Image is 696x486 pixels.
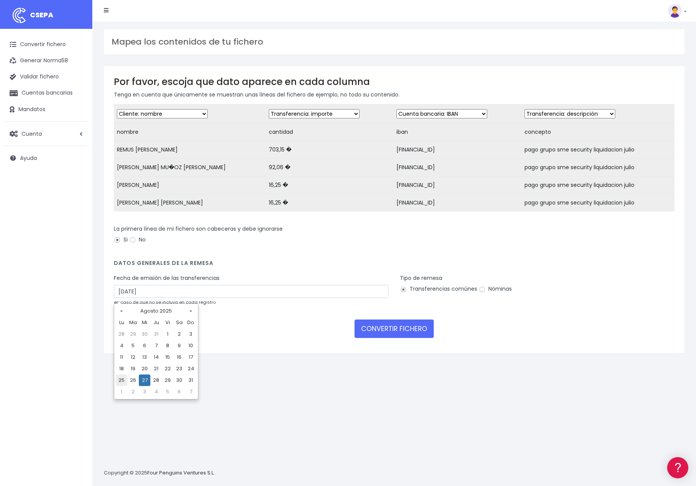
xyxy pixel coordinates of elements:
[114,141,266,159] td: REMUS [PERSON_NAME]
[10,6,29,25] img: logo
[4,37,88,53] a: Convertir fichero
[150,340,162,351] td: 7
[114,225,283,233] label: La primera línea de mi fichero son cabeceras y debe ignorarse
[106,221,148,229] a: POWERED BY ENCHANT
[116,374,127,386] td: 25
[400,274,442,282] label: Tipo de remesa
[393,194,521,212] td: [FINANCIAL_ID]
[162,317,173,328] th: Vi
[30,10,53,20] span: CSEPA
[4,85,88,101] a: Cuentas bancarias
[8,85,146,92] div: Convertir ficheros
[4,126,88,142] a: Cuenta
[139,351,150,363] td: 13
[8,65,146,77] a: Información general
[116,317,127,328] th: Lu
[114,274,220,282] label: Fecha de emisión de las transferencias
[114,76,674,87] h3: Por favor, escoja que dato aparece en cada columna
[114,260,674,270] h4: Datos generales de la remesa
[185,305,196,317] th: »
[127,340,139,351] td: 5
[521,159,674,176] td: pago grupo sme security liquidacion julio
[173,351,185,363] td: 16
[114,194,266,212] td: [PERSON_NAME] [PERSON_NAME]
[173,317,185,328] th: Sa
[4,53,88,69] a: Generar Norma58
[4,102,88,118] a: Mandatos
[22,130,42,137] span: Cuenta
[185,363,196,374] td: 24
[139,363,150,374] td: 20
[127,351,139,363] td: 12
[521,176,674,194] td: pago grupo sme security liquidacion julio
[8,121,146,133] a: Videotutoriales
[116,305,127,317] th: «
[139,386,150,398] td: 3
[114,299,216,305] small: en caso de que no se incluya en cada registro
[479,285,512,293] label: Nóminas
[114,159,266,176] td: [PERSON_NAME] MU�OZ [PERSON_NAME]
[8,206,146,219] button: Contáctanos
[521,141,674,159] td: pago grupo sme security liquidacion julio
[8,97,146,109] a: Formatos
[185,328,196,340] td: 3
[139,317,150,328] th: Mi
[185,386,196,398] td: 7
[266,123,394,141] td: cantidad
[355,320,434,338] button: CONVERTIR FICHERO
[266,194,394,212] td: 16,25 �
[127,317,139,328] th: Ma
[266,176,394,194] td: 16,25 �
[129,236,146,244] label: No
[4,150,88,166] a: Ayuda
[8,185,146,192] div: Programadores
[150,363,162,374] td: 21
[393,176,521,194] td: [FINANCIAL_ID]
[162,374,173,386] td: 29
[185,317,196,328] th: Do
[150,317,162,328] th: Ju
[150,351,162,363] td: 14
[521,194,674,212] td: pago grupo sme security liquidacion julio
[114,236,128,244] label: Si
[112,37,677,47] h3: Mapea los contenidos de tu fichero
[400,285,477,293] label: Transferencias comúnes
[127,386,139,398] td: 2
[266,159,394,176] td: 92,06 �
[114,90,674,99] p: Tenga en cuenta que únicamente se muestran unas líneas del fichero de ejemplo, no todo su contenido.
[114,176,266,194] td: [PERSON_NAME]
[127,363,139,374] td: 19
[162,340,173,351] td: 8
[116,386,127,398] td: 1
[116,351,127,363] td: 11
[20,154,37,162] span: Ayuda
[127,328,139,340] td: 29
[162,351,173,363] td: 15
[150,328,162,340] td: 31
[139,328,150,340] td: 30
[127,374,139,386] td: 26
[173,386,185,398] td: 6
[8,133,146,145] a: Perfiles de empresas
[393,123,521,141] td: iban
[8,196,146,208] a: API
[150,386,162,398] td: 4
[116,328,127,340] td: 28
[8,165,146,177] a: General
[185,340,196,351] td: 10
[8,153,146,160] div: Facturación
[668,4,682,18] img: profile
[139,340,150,351] td: 6
[173,374,185,386] td: 30
[185,351,196,363] td: 17
[185,374,196,386] td: 31
[521,123,674,141] td: concepto
[162,363,173,374] td: 22
[114,123,266,141] td: nombre
[104,469,216,477] p: Copyright © 2025 .
[147,469,215,476] a: Four Penguins Ventures S.L.
[162,386,173,398] td: 5
[116,340,127,351] td: 4
[150,374,162,386] td: 28
[393,159,521,176] td: [FINANCIAL_ID]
